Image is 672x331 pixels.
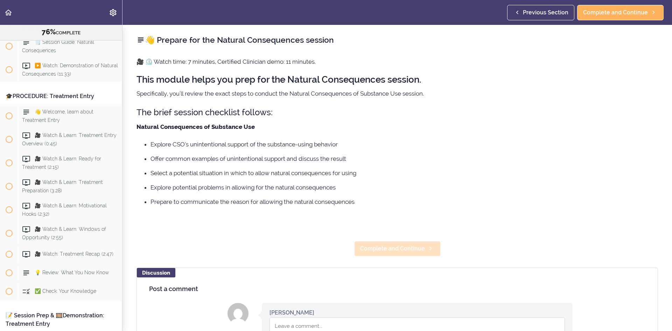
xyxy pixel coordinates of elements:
div: Discussion [137,268,175,277]
span: Complete and Continue [583,8,648,17]
span: 👋 Welcome, learn about Treatment Entry [22,109,93,123]
span: 🎥 Watch & Learn: Windows of Opportunity (2:55) [22,226,106,240]
h3: The brief session checklist follows: [136,106,658,118]
div: COMPLETE [9,28,113,37]
span: 💡 Review: What You Now Know [35,270,109,275]
li: Explore potential problems in allowing for the natural consequences [150,183,658,192]
li: Select a potential situation in which to allow natural consequences for using [150,168,658,178]
svg: Settings Menu [109,8,117,17]
span: 🎥 Watch & Learn: Motivational Hooks (2:32) [22,203,107,216]
span: 🎥 Watch: Treatment Recap (2:47) [35,251,113,257]
span: 76% [42,28,56,36]
span: ✅ Check: Your Knowledge [35,288,96,294]
li: Explore CSO’s unintentional support of the substance-using behavior [150,140,658,149]
li: Prepare to communicate the reason for allowing the natural consequences [150,197,658,206]
a: Previous Section [507,5,574,20]
strong: Natural Consequences of Substance Use [136,123,255,130]
span: Complete and Continue [360,244,425,253]
h2: This module helps you prep for the Natural Consequences session. [136,75,658,85]
p: Specifically, you'll review the exact steps to conduct the Natural Consequences of Substance Use ... [136,88,658,99]
span: Previous Section [523,8,568,17]
h4: Post a comment [149,285,645,292]
a: Complete and Continue [354,241,441,256]
svg: Back to course curriculum [4,8,13,17]
span: 🎥 Watch & Learn: Ready for Treatment (2:15) [22,156,101,170]
img: Jordan Davis [227,303,248,324]
span: 🗒️ Session Guide: Natural Consequences [22,39,94,53]
div: [PERSON_NAME] [269,309,314,317]
span: 🎥 Watch & Learn: Treatment Entry Overview (0:45) [22,132,117,146]
p: 🎥 ⏲️ Watch time: 7 minutes, Certified Clinician demo: 11 minutes. [136,56,658,67]
a: Complete and Continue [577,5,664,20]
span: ▶️ Watch: Demonstration of Natural Consequences (11:33) [22,63,118,76]
h2: 👋 Prepare for the Natural Consequences session [136,34,658,46]
li: Offer common examples of unintentional support and discuss the result [150,154,658,163]
span: 🎥 Watch & Learn: Treatment Preparation (3:28) [22,179,103,193]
